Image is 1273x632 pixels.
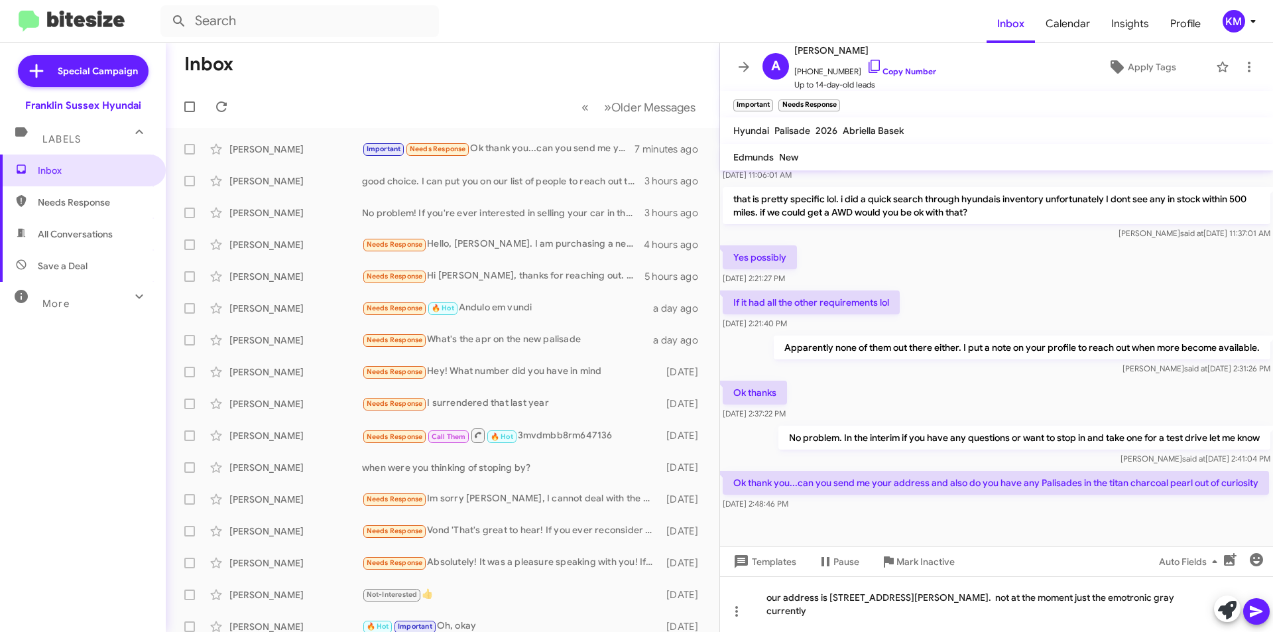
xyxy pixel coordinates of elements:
[38,227,113,241] span: All Conversations
[1073,55,1209,79] button: Apply Tags
[779,151,798,163] span: New
[58,64,138,78] span: Special Campaign
[644,206,709,220] div: 3 hours ago
[604,99,611,115] span: »
[362,491,660,507] div: Im sorry [PERSON_NAME], I cannot deal with the car right now. I just had a sudden death in my fam...
[720,576,1273,632] div: our address is [STREET_ADDRESS][PERSON_NAME]. not at the moment just the emotronic gray currently
[660,525,709,538] div: [DATE]
[367,367,423,376] span: Needs Response
[794,42,936,58] span: [PERSON_NAME]
[596,94,703,121] button: Next
[1035,5,1101,43] span: Calendar
[794,58,936,78] span: [PHONE_NUMBER]
[774,125,810,137] span: Palisade
[581,99,589,115] span: «
[229,365,362,379] div: [PERSON_NAME]
[660,397,709,411] div: [DATE]
[1160,5,1211,43] span: Profile
[723,290,900,314] p: If it had all the other requirements lol
[635,143,709,156] div: 7 minutes ago
[398,622,432,631] span: Important
[723,409,786,418] span: [DATE] 2:37:22 PM
[229,174,362,188] div: [PERSON_NAME]
[1182,454,1205,464] span: said at
[723,170,792,180] span: [DATE] 11:06:01 AM
[816,125,837,137] span: 2026
[367,272,423,281] span: Needs Response
[38,164,151,177] span: Inbox
[362,332,653,348] div: What's the apr on the new palisade
[660,493,709,506] div: [DATE]
[1148,550,1233,574] button: Auto Fields
[1128,55,1176,79] span: Apply Tags
[723,273,785,283] span: [DATE] 2:21:27 PM
[367,336,423,344] span: Needs Response
[367,399,423,408] span: Needs Response
[229,461,362,474] div: [PERSON_NAME]
[367,590,418,599] span: Not-Interested
[1211,10,1258,32] button: KM
[229,238,362,251] div: [PERSON_NAME]
[367,527,423,535] span: Needs Response
[160,5,439,37] input: Search
[25,99,141,112] div: Franklin Sussex Hyundai
[1121,454,1270,464] span: [PERSON_NAME] [DATE] 2:41:04 PM
[1101,5,1160,43] a: Insights
[574,94,703,121] nav: Page navigation example
[362,364,660,379] div: Hey! What number did you have in mind
[843,125,904,137] span: Abriella Basek
[362,300,653,316] div: Andulo em vundi
[733,151,774,163] span: Edmunds
[491,432,513,441] span: 🔥 Hot
[1180,228,1203,238] span: said at
[362,141,635,157] div: Ok thank you...can you send me your address and also do you have any Palisades in the titan charc...
[1223,10,1245,32] div: KM
[644,270,709,283] div: 5 hours ago
[362,269,644,284] div: Hi [PERSON_NAME], thanks for reaching out. Not seriously looking at the moment, just starting to ...
[229,334,362,347] div: [PERSON_NAME]
[720,550,807,574] button: Templates
[229,588,362,601] div: [PERSON_NAME]
[367,622,389,631] span: 🔥 Hot
[432,304,454,312] span: 🔥 Hot
[42,298,70,310] span: More
[367,240,423,249] span: Needs Response
[660,461,709,474] div: [DATE]
[653,334,709,347] div: a day ago
[42,133,81,145] span: Labels
[410,145,466,153] span: Needs Response
[229,302,362,315] div: [PERSON_NAME]
[229,143,362,156] div: [PERSON_NAME]
[870,550,965,574] button: Mark Inactive
[1184,363,1207,373] span: said at
[987,5,1035,43] a: Inbox
[778,99,839,111] small: Needs Response
[731,550,796,574] span: Templates
[229,556,362,570] div: [PERSON_NAME]
[362,461,660,474] div: when were you thinking of stoping by?
[362,174,644,188] div: good choice. I can put you on our list of people to reach out to when they hit the lot by the end...
[184,54,233,75] h1: Inbox
[367,558,423,567] span: Needs Response
[807,550,870,574] button: Pause
[733,99,773,111] small: Important
[723,318,787,328] span: [DATE] 2:21:40 PM
[733,125,769,137] span: Hyundai
[611,100,696,115] span: Older Messages
[18,55,149,87] a: Special Campaign
[574,94,597,121] button: Previous
[362,523,660,538] div: Vond 'That's great to hear! If you ever reconsider or have any questions about your car, feel fre...
[774,336,1270,359] p: Apparently none of them out there either. I put a note on your profile to reach out when more bec...
[660,365,709,379] div: [DATE]
[229,270,362,283] div: [PERSON_NAME]
[362,396,660,411] div: I surrendered that last year
[867,66,936,76] a: Copy Number
[367,145,401,153] span: Important
[723,381,787,405] p: Ok thanks
[362,237,644,252] div: Hello, [PERSON_NAME]. I am purchasing a new [PERSON_NAME] SE, 2025. Would you share its price (wh...
[723,471,1269,495] p: Ok thank you...can you send me your address and also do you have any Palisades in the titan charc...
[229,429,362,442] div: [PERSON_NAME]
[1159,550,1223,574] span: Auto Fields
[1122,363,1270,373] span: [PERSON_NAME] [DATE] 2:31:26 PM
